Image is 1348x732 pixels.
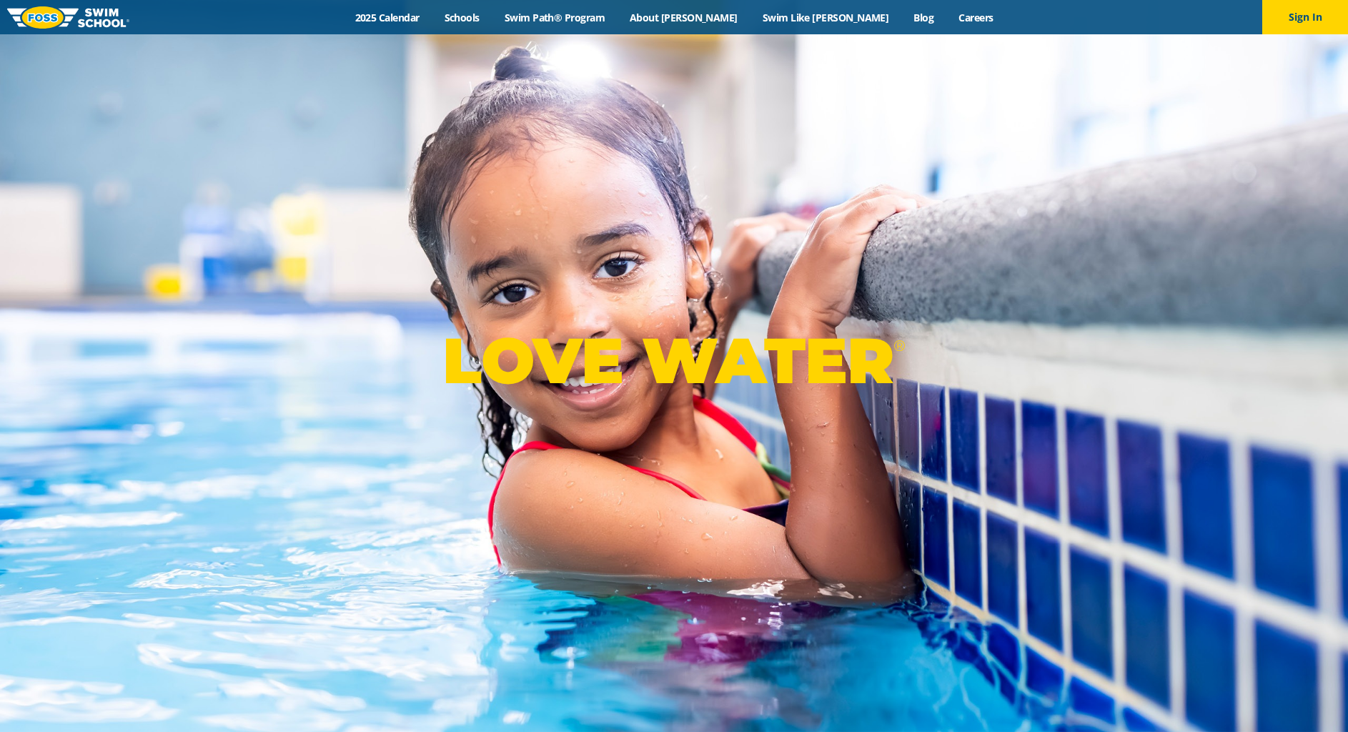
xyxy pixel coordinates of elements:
a: About [PERSON_NAME] [618,11,750,24]
a: Blog [901,11,946,24]
a: Careers [946,11,1006,24]
a: 2025 Calendar [342,11,432,24]
a: Swim Path® Program [492,11,617,24]
a: Schools [432,11,492,24]
img: FOSS Swim School Logo [7,6,129,29]
a: Swim Like [PERSON_NAME] [750,11,901,24]
p: LOVE WATER [442,322,905,399]
sup: ® [893,337,905,355]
